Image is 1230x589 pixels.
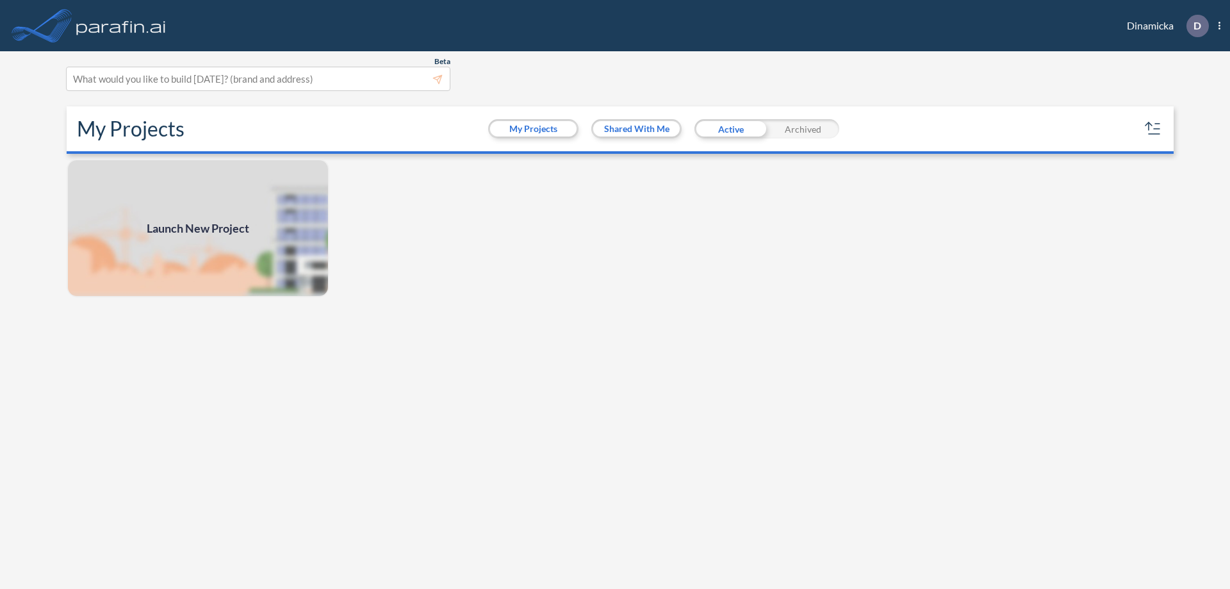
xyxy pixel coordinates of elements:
[593,121,680,137] button: Shared With Me
[490,121,577,137] button: My Projects
[67,159,329,297] img: add
[77,117,184,141] h2: My Projects
[67,159,329,297] a: Launch New Project
[1108,15,1220,37] div: Dinamicka
[74,13,168,38] img: logo
[147,220,249,237] span: Launch New Project
[1143,119,1163,139] button: sort
[694,119,767,138] div: Active
[434,56,450,67] span: Beta
[1193,20,1201,31] p: D
[767,119,839,138] div: Archived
